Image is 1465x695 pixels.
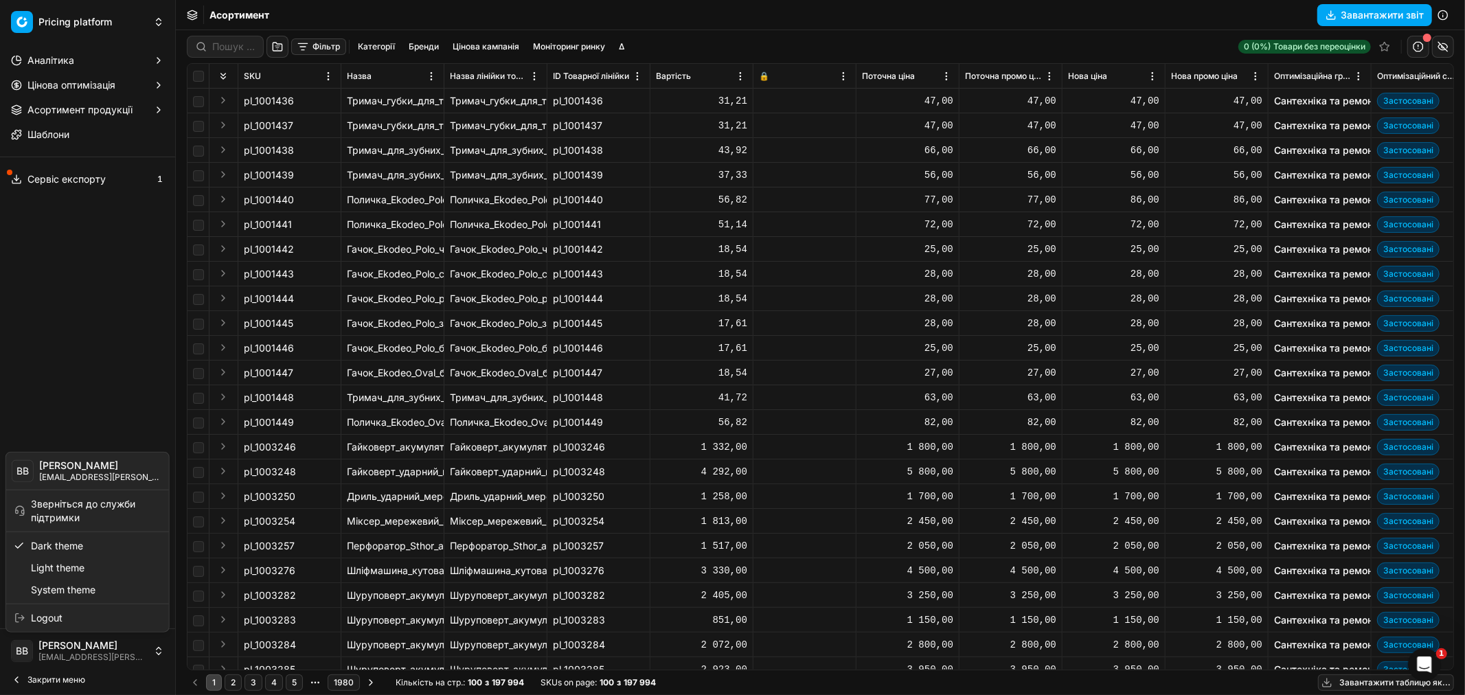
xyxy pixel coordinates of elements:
span: Застосовані [1377,216,1440,233]
div: System theme [9,578,166,600]
span: Нова ціна [1068,71,1107,82]
div: 72,00 [862,218,953,231]
div: Тримач_для_зубних_щіток_Ekodeo_Oval_прямий_білий_(10216WH) [450,391,541,405]
iframe: Intercom live chat [1408,648,1441,681]
div: 77,00 [862,193,953,207]
button: Expand [215,661,231,677]
span: [PERSON_NAME] [39,459,163,472]
div: 25,00 [862,341,953,355]
button: Цінова кампанія [447,38,525,55]
span: Оптимізаційна група [1274,71,1352,82]
div: 27,00 [862,366,953,380]
button: Expand [215,537,231,554]
div: 82,00 [1171,415,1262,429]
div: 25,00 [1171,341,1262,355]
span: SKU [244,71,261,82]
div: pl_1001444 [553,292,644,306]
span: pl_1001439 [244,168,294,182]
div: 18,54 [656,292,747,306]
span: pl_1003257 [244,539,295,553]
div: 25,00 [1068,242,1159,256]
div: 5 800,00 [1068,465,1159,479]
div: Гачок_Ekodeo_Polo_сірий_(L9119SL) [347,267,438,281]
div: Гачок_Ekodeo_Polo_чорний_(L9119BK) [347,242,438,256]
div: 77,00 [965,193,1056,207]
span: Нова промо ціна [1171,71,1238,82]
strong: 197 994 [624,677,656,688]
div: 28,00 [862,292,953,306]
div: Поличка_Ekodeo_Polo_прямокутна_чорна_(L9118BK) [347,218,438,231]
div: 66,00 [1171,144,1262,157]
div: 63,00 [1068,391,1159,405]
span: [PERSON_NAME] [38,639,148,652]
div: 2 050,00 [1171,539,1262,553]
div: 72,00 [1068,218,1159,231]
div: Поличка_Ekodeo_Polo_прямокутна_чорна_(L9118BK) [450,218,541,231]
div: 82,00 [862,415,953,429]
div: 56,00 [862,168,953,182]
span: Шаблони [27,128,69,141]
span: pl_1001441 [244,218,292,231]
div: 5 800,00 [1171,465,1262,479]
div: 1 700,00 [1171,490,1262,503]
a: Сантехніка та ремонт [1274,168,1378,182]
div: 25,00 [1171,242,1262,256]
div: 82,00 [965,415,1056,429]
div: pl_1003254 [553,514,644,528]
span: Поточна ціна [862,71,915,82]
div: 2 450,00 [1171,514,1262,528]
a: Сантехніка та ремонт [1274,514,1378,528]
div: 17,61 [656,341,747,355]
div: 28,00 [1068,317,1159,330]
div: Міксер_мережевий_Sthor_(78855) [450,514,541,528]
a: Сантехніка та ремонт [1274,366,1378,380]
a: Сантехніка та ремонт [1274,391,1378,405]
button: Expand [215,240,231,257]
div: 47,00 [862,94,953,108]
div: 86,00 [1068,193,1159,207]
button: Expand [215,488,231,504]
div: Гайковерт_акумуляторний_Sthor_20V_Li-Ion_КМ-_150_Nm_тримач_6-гранний_1/4"_(78113) [347,440,438,454]
button: 1 [206,674,222,691]
div: Шліфмашина_кутова_і_шуруповерт_акумуляторні_Sthor_(78097) [450,564,541,578]
span: Застосовані [1377,488,1440,505]
div: 1 332,00 [656,440,747,454]
span: Застосовані [1377,562,1440,579]
button: Expand [215,438,231,455]
nav: breadcrumb [209,8,269,22]
button: Фільтр [291,38,346,55]
div: 1 700,00 [1068,490,1159,503]
button: Expand [215,166,231,183]
button: Expand [215,290,231,306]
div: Гайковерт_ударний_мережевий_Sthor_3/4"_(57097) [450,465,541,479]
span: pl_1001438 [244,144,294,157]
a: Сантехніка та ремонт [1274,94,1378,108]
div: 86,00 [1171,193,1262,207]
div: Тримач_губки_для_тіла_Ekodeo_Polo_чорний_(L9116ВК) [347,119,438,133]
span: Застосовані [1377,290,1440,307]
div: pl_1001438 [553,144,644,157]
strong: 197 994 [492,677,524,688]
span: [EMAIL_ADDRESS][PERSON_NAME][DOMAIN_NAME] [39,471,163,482]
div: 43,92 [656,144,747,157]
span: pl_1003250 [244,490,295,503]
span: Застосовані [1377,266,1440,282]
button: Категорії [352,38,400,55]
div: 1 813,00 [656,514,747,528]
span: Застосовані [1377,192,1440,208]
div: 25,00 [965,242,1056,256]
div: 63,00 [965,391,1056,405]
a: Сантехніка та ремонт [1274,119,1378,133]
a: Сантехніка та ремонт [1274,218,1378,231]
button: Expand [215,586,231,603]
span: Застосовані [1377,365,1440,381]
div: Поличка_Ekodeo_Oval_прямокутна_біла_(10217WH) [450,415,541,429]
strong: 100 [600,677,614,688]
span: ВВ [12,461,33,481]
div: Тримач_для_зубних_щіток_Ekodeo_Polo_прямий_чорний_(L9117ВК) [347,168,438,182]
div: Тримач_для_зубних_щіток_Ekodeo_Polo_прямий_сірий_(L9117SL) [450,144,541,157]
span: pl_1003276 [244,564,295,578]
div: 56,82 [656,415,747,429]
div: Гачок_Ekodeo_Polo_зелений_(L9119GR) [347,317,438,330]
button: Expand [215,636,231,652]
